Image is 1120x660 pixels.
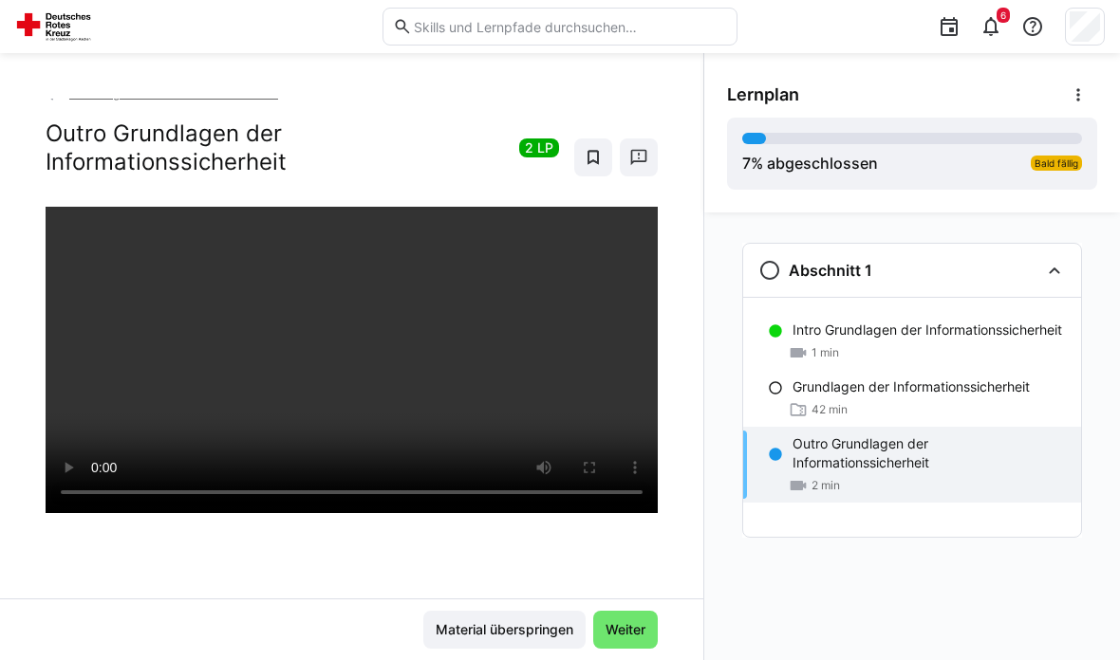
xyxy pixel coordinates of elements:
[812,478,840,493] span: 2 min
[793,321,1062,339] p: Intro Grundlagen der Informationssicherheit
[812,345,839,360] span: 1 min
[812,402,848,417] span: 42 min
[593,611,658,649] button: Weiter
[433,620,576,639] span: Material überspringen
[742,152,878,174] div: % abgeschlossen
[603,620,648,639] span: Weiter
[793,434,1066,472] p: Outro Grundlagen der Informationssicherheit
[423,611,586,649] button: Material überspringen
[46,119,508,176] h2: Outro Grundlagen der Informationssicherheit
[1000,9,1006,21] span: 6
[46,86,278,101] a: Grundlagen der Informationssicherheit
[525,138,553,157] span: 2 LP
[742,154,751,173] span: 7
[727,84,799,105] span: Lernplan
[412,18,726,35] input: Skills und Lernpfade durchsuchen…
[789,261,872,280] h3: Abschnitt 1
[793,377,1030,396] p: Grundlagen der Informationssicherheit
[1035,157,1078,169] span: Bald fällig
